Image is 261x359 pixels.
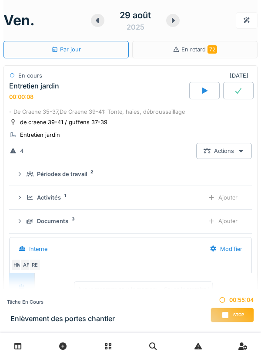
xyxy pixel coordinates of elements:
div: Entretien jardin [20,131,60,139]
div: 00:00:08 [9,94,33,100]
div: HM [11,259,23,271]
div: AF [20,259,32,271]
h3: Enlèvement des portes chantier [10,315,115,323]
div: Activités [37,193,61,202]
div: 4 [20,147,23,155]
span: Stop [233,312,244,318]
div: de craene 39-41 / guffens 37-39 [20,118,107,126]
div: [DATE] [230,71,252,80]
div: En cours [18,71,42,80]
summary: Activités1Ajouter [13,190,248,206]
div: 29 août [120,9,151,22]
div: Par jour [51,45,81,54]
span: 72 [207,45,217,54]
div: Actions [196,143,252,159]
div: Entretien jardin [9,82,59,90]
div: Périodes de travail [37,170,87,178]
div: 2025 [127,22,144,32]
div: - De Craene 35-37,De Craene 39-41: Tonte, haies, débroussaillage [9,108,252,116]
div: 00:55:04 [211,296,254,304]
div: Aucun message pour le moment … Soyez le premier ! [78,285,209,293]
summary: Documents3Ajouter [13,213,248,229]
h1: ven. [3,12,35,29]
div: Tâche en cours [7,298,115,306]
summary: Périodes de travail2 [13,166,248,182]
div: Documents [37,217,68,225]
div: Ajouter [201,190,245,206]
div: Modifier [202,241,250,257]
div: Ajouter [201,213,245,229]
span: En retard [181,46,217,53]
div: RE [29,259,41,271]
div: Interne [29,245,47,253]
